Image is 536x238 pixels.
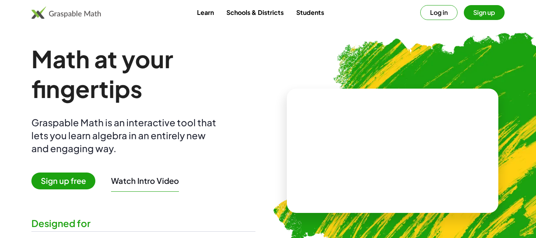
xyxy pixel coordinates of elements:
[111,176,179,186] button: Watch Intro Video
[290,5,330,20] a: Students
[31,116,220,155] div: Graspable Math is an interactive tool that lets you learn algebra in an entirely new and engaging...
[464,5,505,20] button: Sign up
[31,217,255,230] div: Designed for
[31,173,95,189] span: Sign up free
[420,5,458,20] button: Log in
[191,5,220,20] a: Learn
[31,44,255,104] h1: Math at your fingertips
[334,122,452,180] video: What is this? This is dynamic math notation. Dynamic math notation plays a central role in how Gr...
[220,5,290,20] a: Schools & Districts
